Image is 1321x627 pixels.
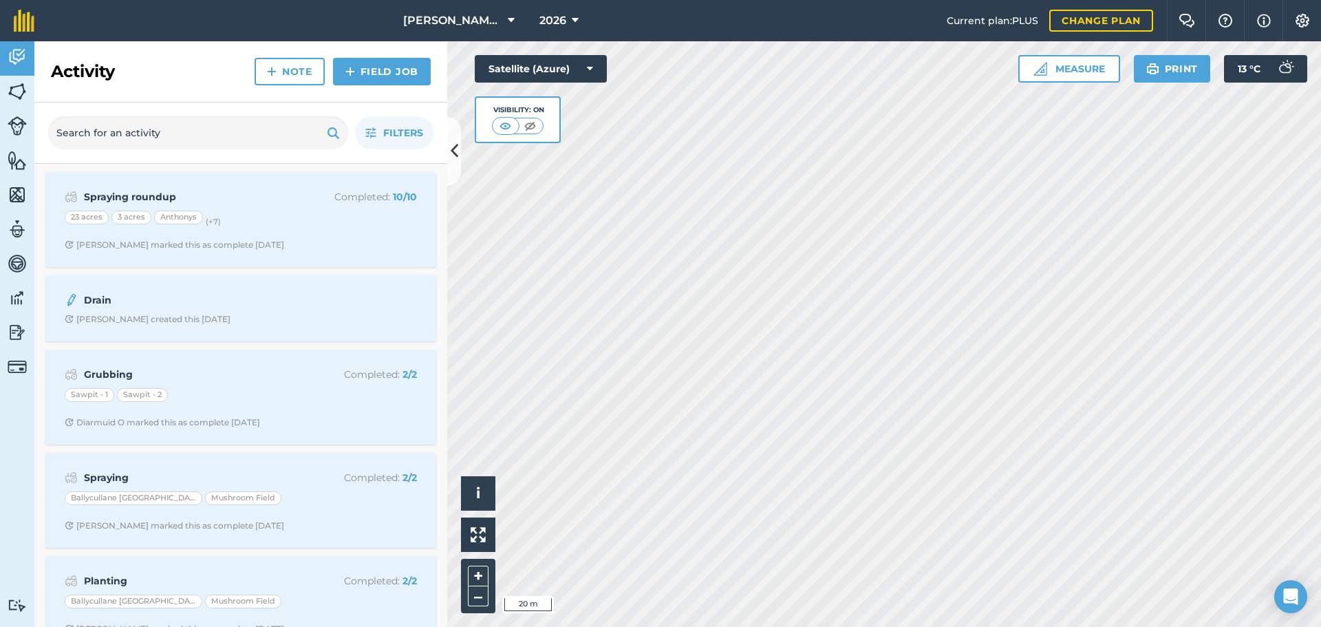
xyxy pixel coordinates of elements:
[1238,55,1260,83] span: 13 ° C
[117,388,168,402] div: Sawpit - 2
[383,125,423,140] span: Filters
[54,461,428,540] a: SprayingCompleted: 2/2Ballycullane [GEOGRAPHIC_DATA]Mushroom FieldClock with arrow pointing clock...
[205,491,281,505] div: Mushroom Field
[65,417,260,428] div: Diarmuid O marked this as complete [DATE]
[1134,55,1211,83] button: Print
[65,521,74,530] img: Clock with arrow pointing clockwise
[393,191,417,203] strong: 10 / 10
[84,470,302,485] strong: Spraying
[14,10,34,32] img: fieldmargin Logo
[111,211,151,224] div: 3 acres
[1146,61,1159,77] img: svg+xml;base64,PHN2ZyB4bWxucz0iaHR0cDovL3d3dy53My5vcmcvMjAwMC9zdmciIHdpZHRoPSIxOSIgaGVpZ2h0PSIyNC...
[65,189,78,205] img: svg+xml;base64,PD94bWwgdmVyc2lvbj0iMS4wIiBlbmNvZGluZz0idXRmLTgiPz4KPCEtLSBHZW5lcmF0b3I6IEFkb2JlIE...
[65,595,202,608] div: Ballycullane [GEOGRAPHIC_DATA]
[8,357,27,376] img: svg+xml;base64,PD94bWwgdmVyc2lvbj0iMS4wIiBlbmNvZGluZz0idXRmLTgiPz4KPCEtLSBHZW5lcmF0b3I6IEFkb2JlIE...
[65,418,74,427] img: Clock with arrow pointing clockwise
[54,358,428,436] a: GrubbingCompleted: 2/2Sawpit - 1Sawpit - 2Clock with arrow pointing clockwiseDiarmuid O marked th...
[65,211,109,224] div: 23 acres
[522,119,539,133] img: svg+xml;base64,PHN2ZyB4bWxucz0iaHR0cDovL3d3dy53My5vcmcvMjAwMC9zdmciIHdpZHRoPSI1MCIgaGVpZ2h0PSI0MC...
[355,116,433,149] button: Filters
[255,58,325,85] a: Note
[308,367,417,382] p: Completed :
[1224,55,1307,83] button: 13 °C
[8,288,27,308] img: svg+xml;base64,PD94bWwgdmVyc2lvbj0iMS4wIiBlbmNvZGluZz0idXRmLTgiPz4KPCEtLSBHZW5lcmF0b3I6IEFkb2JlIE...
[65,240,74,249] img: Clock with arrow pointing clockwise
[65,315,74,323] img: Clock with arrow pointing clockwise
[8,47,27,67] img: svg+xml;base64,PD94bWwgdmVyc2lvbj0iMS4wIiBlbmNvZGluZz0idXRmLTgiPz4KPCEtLSBHZW5lcmF0b3I6IEFkb2JlIE...
[8,599,27,612] img: svg+xml;base64,PD94bWwgdmVyc2lvbj0iMS4wIiBlbmNvZGluZz0idXRmLTgiPz4KPCEtLSBHZW5lcmF0b3I6IEFkb2JlIE...
[65,292,78,308] img: svg+xml;base64,PD94bWwgdmVyc2lvbj0iMS4wIiBlbmNvZGluZz0idXRmLTgiPz4KPCEtLSBHZW5lcmF0b3I6IEFkb2JlIE...
[84,189,302,204] strong: Spraying roundup
[65,240,284,251] div: [PERSON_NAME] marked this as complete [DATE]
[345,63,355,80] img: svg+xml;base64,PHN2ZyB4bWxucz0iaHR0cDovL3d3dy53My5vcmcvMjAwMC9zdmciIHdpZHRoPSIxNCIgaGVpZ2h0PSIyNC...
[51,61,115,83] h2: Activity
[1049,10,1153,32] a: Change plan
[84,367,302,382] strong: Grubbing
[84,293,302,308] strong: Drain
[1294,14,1311,28] img: A cog icon
[947,13,1038,28] span: Current plan : PLUS
[206,217,221,226] small: (+ 7 )
[1217,14,1234,28] img: A question mark icon
[1274,580,1307,613] div: Open Intercom Messenger
[539,12,566,29] span: 2026
[65,573,78,589] img: svg+xml;base64,PD94bWwgdmVyc2lvbj0iMS4wIiBlbmNvZGluZz0idXRmLTgiPz4KPCEtLSBHZW5lcmF0b3I6IEFkb2JlIE...
[65,366,78,383] img: svg+xml;base64,PD94bWwgdmVyc2lvbj0iMS4wIiBlbmNvZGluZz0idXRmLTgiPz4KPCEtLSBHZW5lcmF0b3I6IEFkb2JlIE...
[154,211,203,224] div: Anthonys
[476,485,480,502] span: i
[1033,62,1047,76] img: Ruler icon
[205,595,281,608] div: Mushroom Field
[8,116,27,136] img: svg+xml;base64,PD94bWwgdmVyc2lvbj0iMS4wIiBlbmNvZGluZz0idXRmLTgiPz4KPCEtLSBHZW5lcmF0b3I6IEFkb2JlIE...
[308,470,417,485] p: Completed :
[1179,14,1195,28] img: Two speech bubbles overlapping with the left bubble in the forefront
[8,219,27,240] img: svg+xml;base64,PD94bWwgdmVyc2lvbj0iMS4wIiBlbmNvZGluZz0idXRmLTgiPz4KPCEtLSBHZW5lcmF0b3I6IEFkb2JlIE...
[8,184,27,205] img: svg+xml;base64,PHN2ZyB4bWxucz0iaHR0cDovL3d3dy53My5vcmcvMjAwMC9zdmciIHdpZHRoPSI1NiIgaGVpZ2h0PSI2MC...
[8,322,27,343] img: svg+xml;base64,PD94bWwgdmVyc2lvbj0iMS4wIiBlbmNvZGluZz0idXRmLTgiPz4KPCEtLSBHZW5lcmF0b3I6IEFkb2JlIE...
[327,125,340,141] img: svg+xml;base64,PHN2ZyB4bWxucz0iaHR0cDovL3d3dy53My5vcmcvMjAwMC9zdmciIHdpZHRoPSIxOSIgaGVpZ2h0PSIyNC...
[475,55,607,83] button: Satellite (Azure)
[403,12,502,29] span: [PERSON_NAME]/ Strawchip I1380189
[48,116,348,149] input: Search for an activity
[402,471,417,484] strong: 2 / 2
[54,284,428,333] a: DrainClock with arrow pointing clockwise[PERSON_NAME] created this [DATE]
[65,469,78,486] img: svg+xml;base64,PD94bWwgdmVyc2lvbj0iMS4wIiBlbmNvZGluZz0idXRmLTgiPz4KPCEtLSBHZW5lcmF0b3I6IEFkb2JlIE...
[54,180,428,259] a: Spraying roundupCompleted: 10/1023 acres3 acresAnthonys(+7)Clock with arrow pointing clockwise[PE...
[308,573,417,588] p: Completed :
[1257,12,1271,29] img: svg+xml;base64,PHN2ZyB4bWxucz0iaHR0cDovL3d3dy53My5vcmcvMjAwMC9zdmciIHdpZHRoPSIxNyIgaGVpZ2h0PSIxNy...
[8,253,27,274] img: svg+xml;base64,PD94bWwgdmVyc2lvbj0iMS4wIiBlbmNvZGluZz0idXRmLTgiPz4KPCEtLSBHZW5lcmF0b3I6IEFkb2JlIE...
[8,150,27,171] img: svg+xml;base64,PHN2ZyB4bWxucz0iaHR0cDovL3d3dy53My5vcmcvMjAwMC9zdmciIHdpZHRoPSI1NiIgaGVpZ2h0PSI2MC...
[65,520,284,531] div: [PERSON_NAME] marked this as complete [DATE]
[492,105,544,116] div: Visibility: On
[65,314,230,325] div: [PERSON_NAME] created this [DATE]
[471,527,486,542] img: Four arrows, one pointing top left, one top right, one bottom right and the last bottom left
[461,476,495,511] button: i
[84,573,302,588] strong: Planting
[267,63,277,80] img: svg+xml;base64,PHN2ZyB4bWxucz0iaHR0cDovL3d3dy53My5vcmcvMjAwMC9zdmciIHdpZHRoPSIxNCIgaGVpZ2h0PSIyNC...
[1271,55,1299,83] img: svg+xml;base64,PD94bWwgdmVyc2lvbj0iMS4wIiBlbmNvZGluZz0idXRmLTgiPz4KPCEtLSBHZW5lcmF0b3I6IEFkb2JlIE...
[402,368,417,381] strong: 2 / 2
[1018,55,1120,83] button: Measure
[402,575,417,587] strong: 2 / 2
[65,388,114,402] div: Sawpit - 1
[497,119,514,133] img: svg+xml;base64,PHN2ZyB4bWxucz0iaHR0cDovL3d3dy53My5vcmcvMjAwMC9zdmciIHdpZHRoPSI1MCIgaGVpZ2h0PSI0MC...
[8,81,27,102] img: svg+xml;base64,PHN2ZyB4bWxucz0iaHR0cDovL3d3dy53My5vcmcvMjAwMC9zdmciIHdpZHRoPSI1NiIgaGVpZ2h0PSI2MC...
[308,189,417,204] p: Completed :
[65,491,202,505] div: Ballycullane [GEOGRAPHIC_DATA]
[333,58,431,85] a: Field Job
[468,586,488,606] button: –
[468,566,488,586] button: +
